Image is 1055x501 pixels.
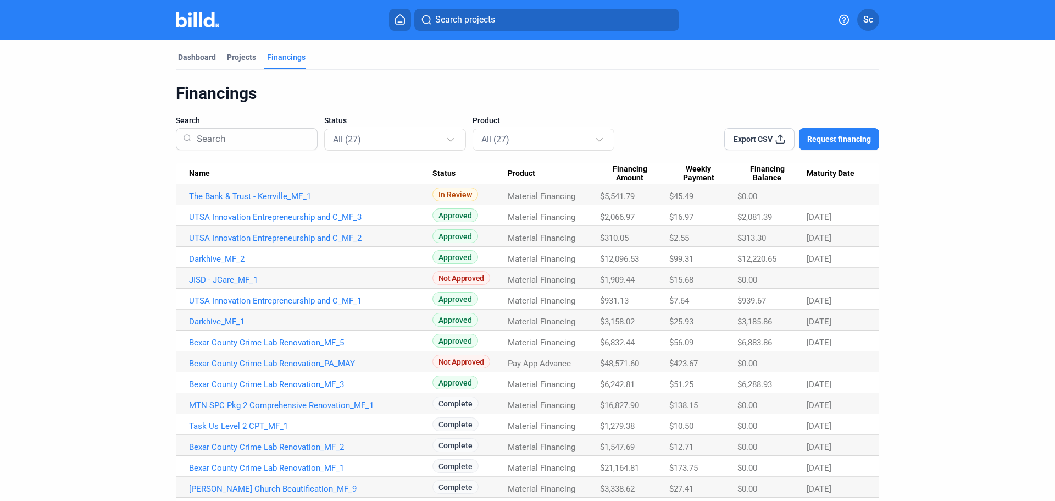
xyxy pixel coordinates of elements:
[807,134,871,145] span: Request financing
[669,359,698,368] span: $423.67
[737,164,807,183] div: Financing Balance
[432,229,478,243] span: Approved
[807,233,831,243] span: [DATE]
[189,254,432,264] a: Darkhive_MF_2
[432,397,479,410] span: Complete
[189,379,432,389] a: Bexar County Crime Lab Renovation_MF_3
[737,463,757,473] span: $0.00
[432,292,478,306] span: Approved
[807,421,831,431] span: [DATE]
[669,296,689,306] span: $7.64
[737,338,772,348] span: $6,883.86
[189,463,432,473] a: Bexar County Crime Lab Renovation_MF_1
[807,169,866,179] div: Maturity Date
[508,463,575,473] span: Material Financing
[600,191,635,201] span: $5,541.79
[669,463,698,473] span: $173.75
[600,317,635,327] span: $3,158.02
[669,400,698,410] span: $138.15
[807,484,831,494] span: [DATE]
[176,83,879,104] div: Financings
[481,134,509,145] mat-select-trigger: All (27)
[807,463,831,473] span: [DATE]
[473,115,500,126] span: Product
[189,484,432,494] a: [PERSON_NAME] Church Beautification_MF_9
[737,212,772,222] span: $2,081.39
[799,128,879,150] button: Request financing
[669,379,693,389] span: $51.25
[807,317,831,327] span: [DATE]
[176,115,200,126] span: Search
[508,400,575,410] span: Material Financing
[600,296,629,306] span: $931.13
[600,400,639,410] span: $16,827.90
[600,233,629,243] span: $310.05
[600,164,669,183] div: Financing Amount
[807,338,831,348] span: [DATE]
[189,275,432,285] a: JISD - JCare_MF_1
[669,275,693,285] span: $15.68
[508,233,575,243] span: Material Financing
[737,400,757,410] span: $0.00
[432,313,478,327] span: Approved
[600,379,635,389] span: $6,242.81
[176,12,219,27] img: Billd Company Logo
[435,13,495,26] span: Search projects
[508,484,575,494] span: Material Financing
[600,442,635,452] span: $1,547.69
[508,442,575,452] span: Material Financing
[737,421,757,431] span: $0.00
[600,421,635,431] span: $1,279.38
[508,359,571,368] span: Pay App Advance
[669,254,693,264] span: $99.31
[669,212,693,222] span: $16.97
[189,191,432,201] a: The Bank & Trust - Kerrville_MF_1
[189,212,432,222] a: UTSA Innovation Entrepreneurship and C_MF_3
[600,212,635,222] span: $2,066.97
[669,233,689,243] span: $2.55
[189,296,432,306] a: UTSA Innovation Entrepreneurship and C_MF_1
[669,484,693,494] span: $27.41
[432,438,479,452] span: Complete
[669,191,693,201] span: $45.49
[737,164,797,183] span: Financing Balance
[414,9,679,31] button: Search projects
[189,338,432,348] a: Bexar County Crime Lab Renovation_MF_5
[737,191,757,201] span: $0.00
[807,400,831,410] span: [DATE]
[189,169,432,179] div: Name
[600,164,659,183] span: Financing Amount
[807,442,831,452] span: [DATE]
[189,400,432,410] a: MTN SPC Pkg 2 Comprehensive Renovation_MF_1
[807,254,831,264] span: [DATE]
[508,254,575,264] span: Material Financing
[432,355,490,368] span: Not Approved
[178,52,216,63] div: Dashboard
[863,13,873,26] span: Sc
[508,212,575,222] span: Material Financing
[737,296,766,306] span: $939.67
[600,463,639,473] span: $21,164.81
[600,484,635,494] span: $3,338.62
[669,317,693,327] span: $25.93
[189,317,432,327] a: Darkhive_MF_1
[508,275,575,285] span: Material Financing
[189,421,432,431] a: Task Us Level 2 CPT_MF_1
[857,9,879,31] button: Sc
[508,379,575,389] span: Material Financing
[508,317,575,327] span: Material Financing
[737,233,766,243] span: $313.30
[432,376,478,389] span: Approved
[508,169,535,179] span: Product
[807,169,854,179] span: Maturity Date
[432,208,478,222] span: Approved
[227,52,256,63] div: Projects
[737,442,757,452] span: $0.00
[508,338,575,348] span: Material Financing
[669,421,693,431] span: $10.50
[324,115,347,126] span: Status
[737,317,772,327] span: $3,185.86
[432,417,479,431] span: Complete
[432,271,490,285] span: Not Approved
[432,188,478,201] span: In Review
